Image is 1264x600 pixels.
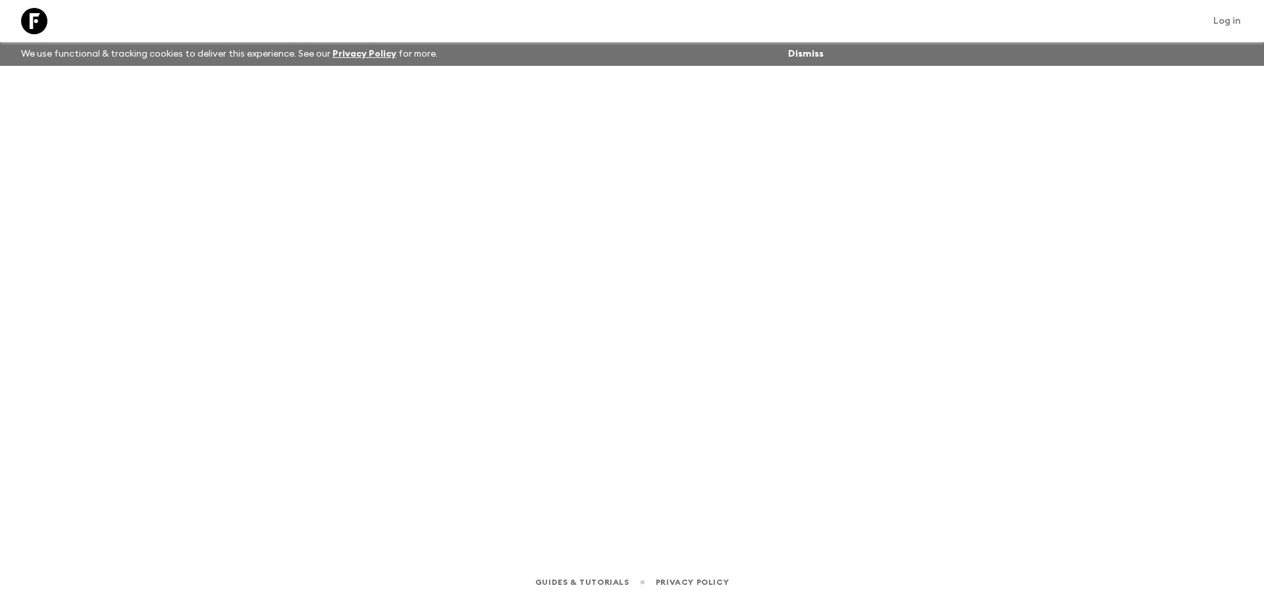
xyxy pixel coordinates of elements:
a: Log in [1206,12,1248,30]
a: Guides & Tutorials [535,575,629,589]
a: Privacy Policy [656,575,729,589]
p: We use functional & tracking cookies to deliver this experience. See our for more. [16,42,443,66]
a: Privacy Policy [332,49,396,59]
button: Dismiss [785,45,827,63]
